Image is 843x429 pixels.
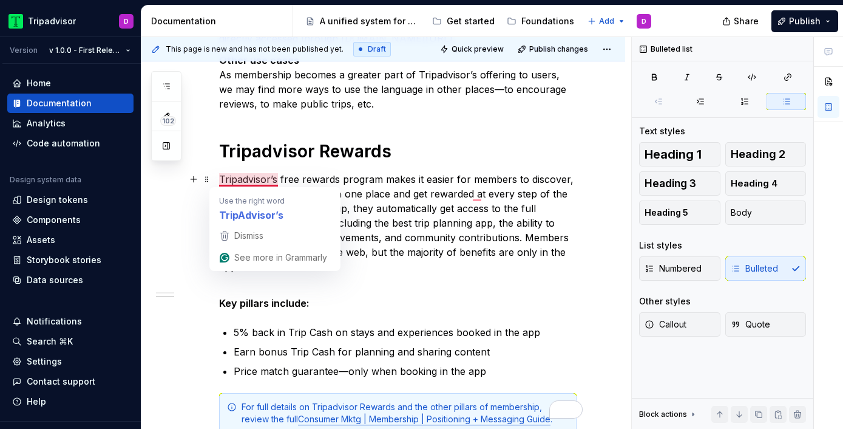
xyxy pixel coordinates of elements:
[639,312,720,337] button: Callout
[320,15,420,27] div: A unified system for every journey.
[731,318,770,331] span: Quote
[27,137,100,149] div: Code automation
[300,12,425,31] a: A unified system for every journey.
[7,372,134,391] button: Contact support
[242,401,569,425] div: For full details on Tripadvisor Rewards and the other pillars of membership, review the full .
[731,207,752,219] span: Body
[645,177,696,190] span: Heading 3
[160,116,176,126] span: 102
[581,12,689,31] a: Global components
[219,140,577,162] h1: Tripadvisor Rewards
[10,46,38,55] div: Version
[734,15,759,27] span: Share
[219,172,577,274] p: Tripadvisor’s free rewards program makes it easier for members to discover, plan, and book their ...
[7,190,134,210] a: Design tokens
[645,207,688,219] span: Heading 5
[27,117,66,129] div: Analytics
[27,335,73,348] div: Search ⌘K
[639,256,720,281] button: Numbered
[7,94,134,113] a: Documentation
[639,142,720,166] button: Heading 1
[7,210,134,230] a: Components
[27,214,81,226] div: Components
[436,41,509,58] button: Quick preview
[8,14,23,29] img: 0ed0e8b8-9446-497d-bad0-376821b19aa5.png
[7,250,134,270] a: Storybook stories
[716,10,767,32] button: Share
[502,12,579,31] a: Foundations
[514,41,594,58] button: Publish changes
[725,312,807,337] button: Quote
[7,114,134,133] a: Analytics
[27,234,55,246] div: Assets
[584,13,629,30] button: Add
[639,201,720,225] button: Heading 5
[7,312,134,331] button: Notifications
[27,254,101,266] div: Storybook stories
[639,406,698,423] div: Block actions
[645,148,702,160] span: Heading 1
[27,396,46,408] div: Help
[639,410,687,419] div: Block actions
[2,8,138,34] button: TripadvisorD
[10,175,81,185] div: Design system data
[645,263,702,275] span: Numbered
[44,42,136,59] button: v 1.0.0 - First Release
[27,355,62,368] div: Settings
[725,142,807,166] button: Heading 2
[27,376,95,388] div: Contact support
[7,392,134,411] button: Help
[27,194,88,206] div: Design tokens
[7,74,134,93] a: Home
[639,171,720,196] button: Heading 3
[234,364,577,379] p: Price match guarantee—only when booking in the app
[27,274,83,286] div: Data sources
[771,10,838,32] button: Publish
[27,77,51,89] div: Home
[725,201,807,225] button: Body
[639,295,691,307] div: Other styles
[219,53,577,111] p: As membership becomes a greater part of Tripadvisor’s offering to users, we may find more ways to...
[725,171,807,196] button: Heading 4
[452,44,504,54] span: Quick preview
[447,15,495,27] div: Get started
[49,46,121,55] span: v 1.0.0 - First Release
[599,16,614,26] span: Add
[731,177,777,190] span: Heading 4
[27,315,82,328] div: Notifications
[642,16,646,26] div: D
[7,270,134,290] a: Data sources
[789,15,821,27] span: Publish
[298,414,550,424] a: Consumer Mktg | Membership | Positioning + Messaging Guide
[521,15,574,27] div: Foundations
[234,325,577,340] p: 5% back in Trip Cash on stays and experiences booked in the app
[427,12,499,31] a: Get started
[166,44,344,54] span: This page is new and has not been published yet.
[27,97,92,109] div: Documentation
[28,15,76,27] div: Tripadvisor
[7,352,134,371] a: Settings
[234,345,577,359] p: Earn bonus Trip Cash for planning and sharing content
[151,15,288,27] div: Documentation
[300,9,581,33] div: Page tree
[219,297,310,309] strong: Key pillars include:
[7,230,134,250] a: Assets
[645,318,686,331] span: Callout
[639,125,685,137] div: Text styles
[639,239,682,252] div: List styles
[529,44,588,54] span: Publish changes
[7,134,134,153] a: Code automation
[731,148,785,160] span: Heading 2
[124,16,129,26] div: D
[7,332,134,351] button: Search ⌘K
[368,44,386,54] span: Draft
